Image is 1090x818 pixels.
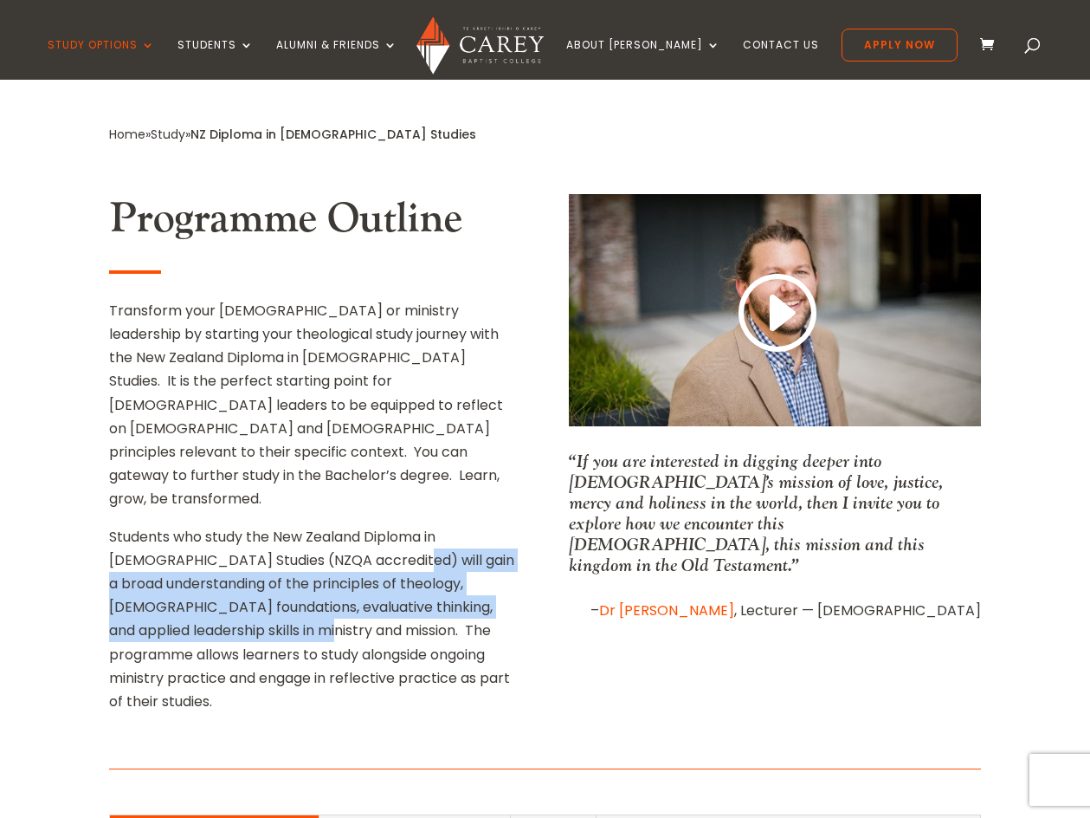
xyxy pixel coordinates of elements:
p: – , Lecturer — [DEMOGRAPHIC_DATA] [569,599,981,622]
a: Dr [PERSON_NAME] [599,601,734,620]
p: Transform your [DEMOGRAPHIC_DATA] or ministry leadership by starting your theological study journ... [109,299,521,525]
a: Alumni & Friends [276,39,397,80]
a: Contact Us [743,39,819,80]
a: Home [109,126,145,143]
a: Study [151,126,185,143]
a: Students [177,39,254,80]
a: Apply Now [842,29,958,62]
span: NZ Diploma in [DEMOGRAPHIC_DATA] Studies [190,126,476,143]
a: Study Options [48,39,155,80]
a: About [PERSON_NAME] [566,39,720,80]
img: Carey Baptist College [416,16,544,75]
p: “If you are interested in digging deeper into [DEMOGRAPHIC_DATA]’s mission of love, justice, merc... [569,451,981,575]
span: » » [109,126,476,143]
p: Students who study the New Zealand Diploma in [DEMOGRAPHIC_DATA] Studies (NZQA accredited) will g... [109,525,521,714]
h2: Programme Outline [109,194,521,253]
